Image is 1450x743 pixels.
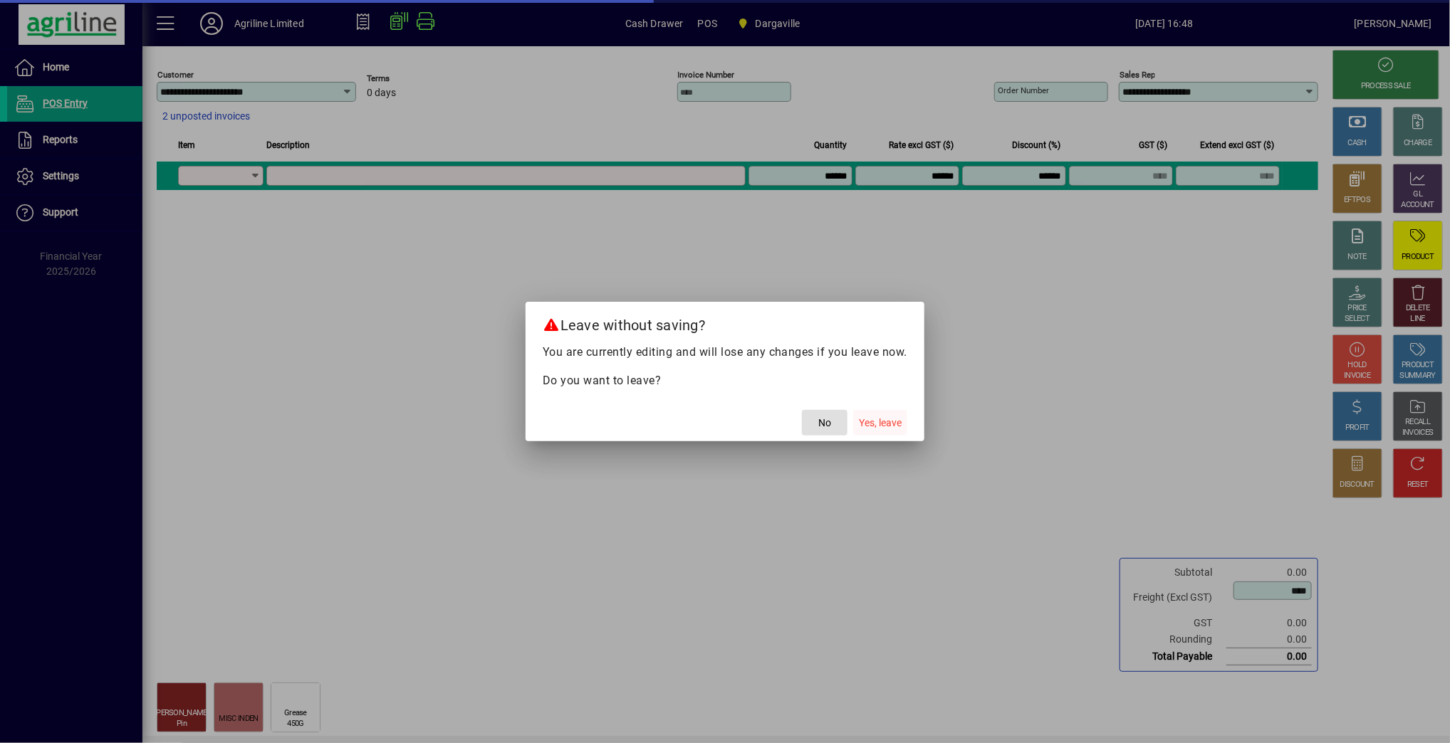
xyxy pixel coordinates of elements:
span: Yes, leave [859,416,902,431]
p: Do you want to leave? [543,372,908,389]
h2: Leave without saving? [526,302,925,343]
p: You are currently editing and will lose any changes if you leave now. [543,344,908,361]
button: No [802,410,847,436]
span: No [818,416,831,431]
button: Yes, leave [853,410,907,436]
